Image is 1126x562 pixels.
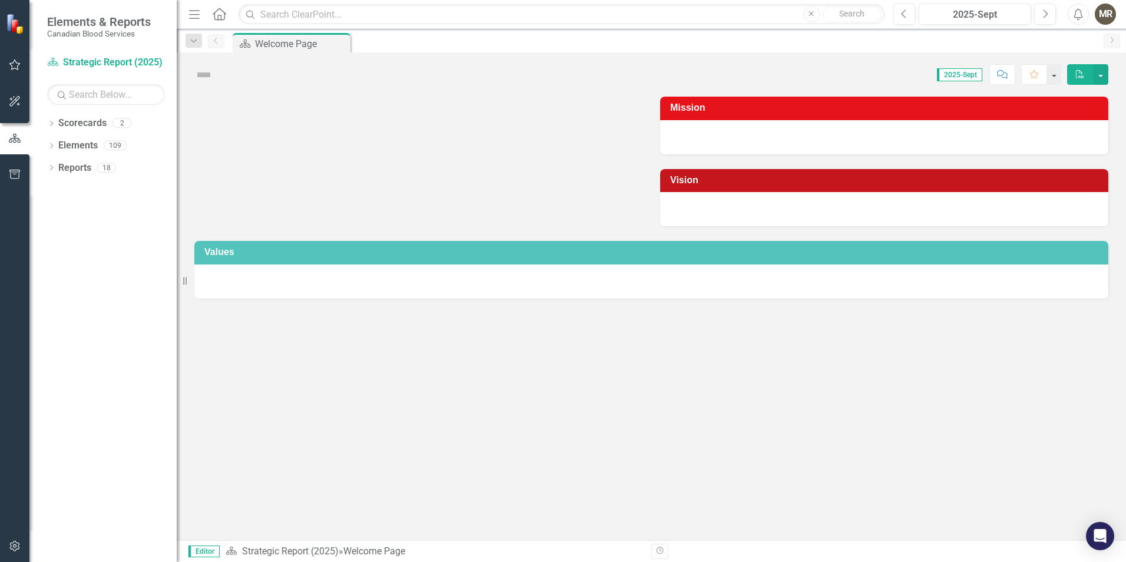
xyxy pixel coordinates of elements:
[937,68,982,81] span: 2025-Sept
[823,6,882,22] button: Search
[194,65,213,84] img: Not Defined
[226,545,643,558] div: »
[343,546,405,557] div: Welcome Page
[47,15,151,29] span: Elements & Reports
[919,4,1031,25] button: 2025-Sept
[47,84,165,105] input: Search Below...
[112,118,131,128] div: 2
[255,37,347,51] div: Welcome Page
[104,141,127,151] div: 109
[670,175,1102,186] h3: Vision
[58,161,91,175] a: Reports
[58,139,98,153] a: Elements
[1086,522,1114,550] div: Open Intercom Messenger
[47,29,151,38] small: Canadian Blood Services
[188,546,220,557] span: Editor
[47,56,165,70] a: Strategic Report (2025)
[97,163,116,173] div: 18
[204,247,1102,257] h3: Values
[6,14,27,34] img: ClearPoint Strategy
[670,103,1102,113] h3: Mission
[58,117,107,130] a: Scorecards
[839,9,865,18] span: Search
[239,4,885,25] input: Search ClearPoint...
[923,8,1027,22] div: 2025-Sept
[242,546,339,557] a: Strategic Report (2025)
[1095,4,1116,25] button: MR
